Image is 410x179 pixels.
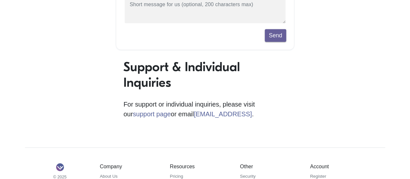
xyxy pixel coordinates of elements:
h5: Company [100,163,160,170]
h1: Support & Individual Inquiries [124,59,287,90]
h5: Account [310,163,371,170]
img: Sapling Logo [56,163,64,171]
a: support page [133,110,171,118]
h5: Resources [170,163,230,170]
p: For support or individual inquiries, please visit our or email . [124,99,287,119]
button: Send [265,29,286,42]
h5: Other [240,163,301,170]
a: [EMAIL_ADDRESS] [194,110,252,118]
